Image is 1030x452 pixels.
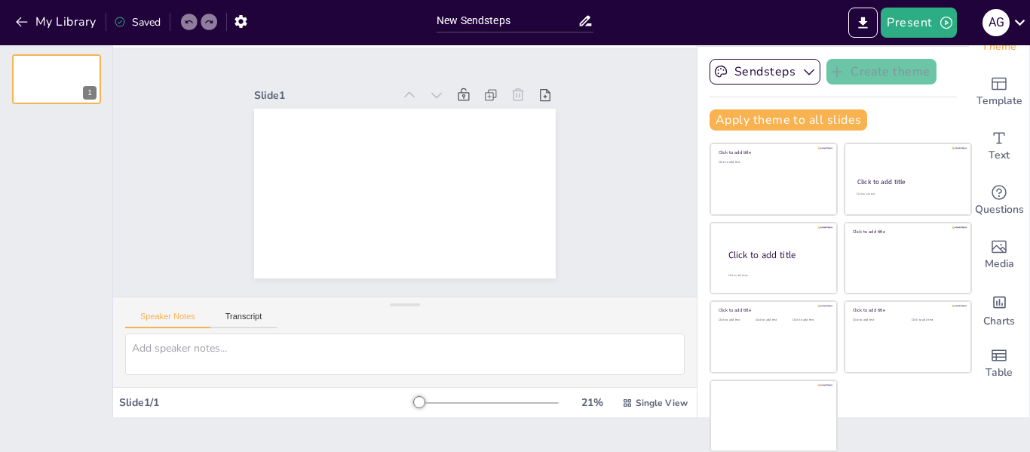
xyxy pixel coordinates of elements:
span: Media [985,256,1014,272]
input: Insert title [437,10,578,32]
button: Create theme [826,59,937,85]
div: Click to add title [853,229,961,235]
div: A G [982,9,1010,36]
div: Click to add text [853,318,900,322]
button: My Library [11,10,103,34]
div: Click to add text [912,318,959,322]
div: Click to add title [728,248,825,261]
span: Text [989,147,1010,164]
div: Click to add text [756,318,789,322]
div: Saved [114,15,161,29]
div: Get real-time input from your audience [969,174,1029,228]
button: Apply theme to all slides [710,109,867,131]
div: Add text boxes [969,119,1029,174]
div: 1 [12,54,101,104]
span: Table [986,364,1013,381]
div: Click to add text [719,318,753,322]
div: Click to add title [857,177,958,186]
div: Click to add text [792,318,826,322]
div: Add images, graphics, shapes or video [969,228,1029,282]
div: Click to add body [728,273,823,277]
div: Click to add text [719,161,826,165]
div: Add ready made slides [969,65,1029,119]
span: Questions [975,201,1024,218]
button: Sendsteps [710,59,820,85]
div: Click to add title [853,307,961,313]
div: 1 [83,86,97,100]
button: Speaker Notes [125,312,210,328]
button: Present [881,8,956,38]
div: 21 % [574,395,610,410]
span: Theme [982,38,1016,55]
button: Export to PowerPoint [848,8,878,38]
span: Charts [983,313,1015,330]
span: Single View [636,397,688,409]
button: Transcript [210,312,277,328]
button: A G [982,8,1010,38]
div: Slide 1 [262,72,402,101]
div: Click to add text [857,192,957,196]
span: Template [976,93,1022,109]
div: Click to add title [719,307,826,313]
div: Slide 1 / 1 [119,395,414,410]
div: Add charts and graphs [969,282,1029,337]
div: Click to add title [719,149,826,155]
div: Add a table [969,337,1029,391]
